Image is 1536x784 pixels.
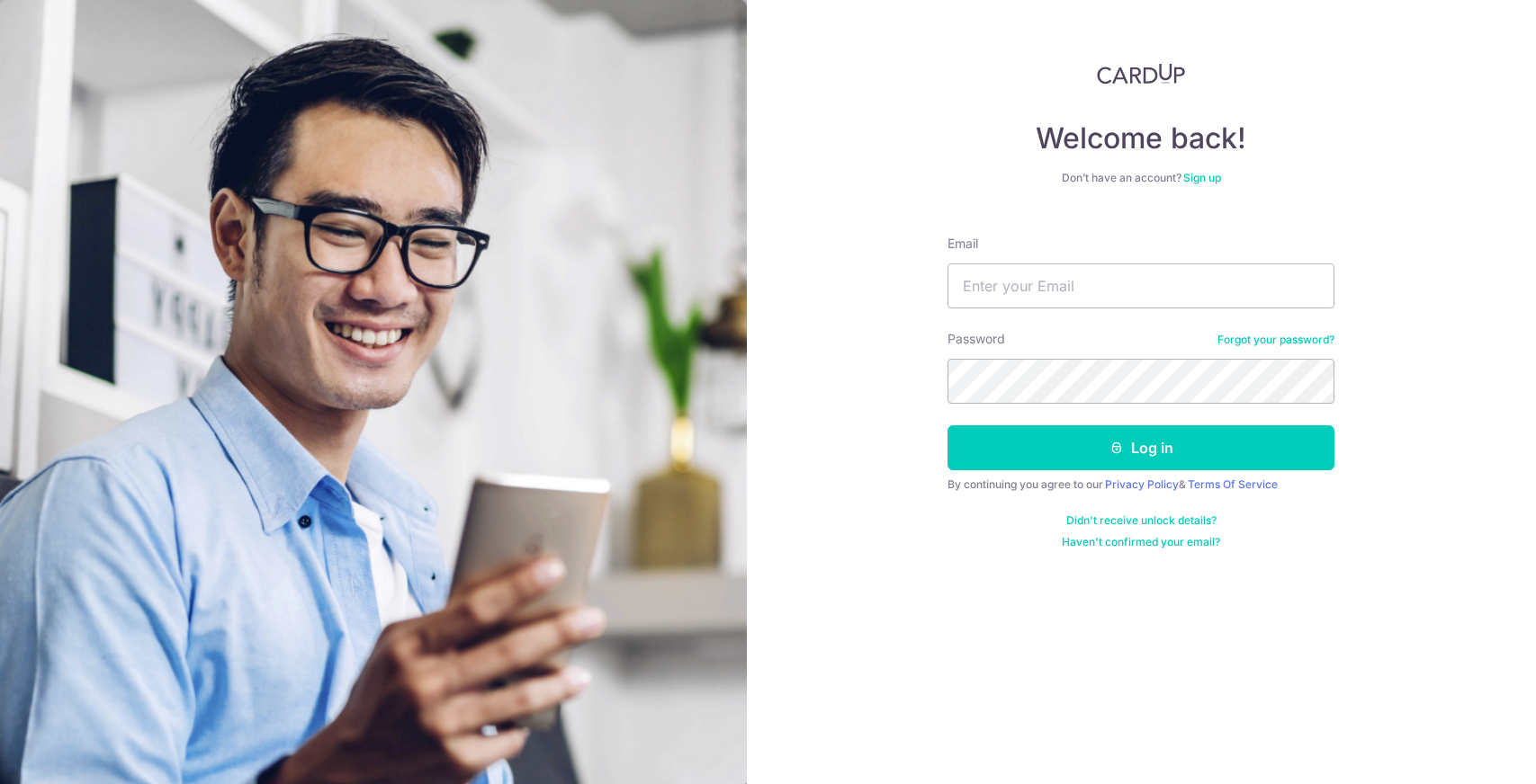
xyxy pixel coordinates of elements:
a: Forgot your password? [1217,333,1334,347]
a: Terms Of Service [1188,477,1278,491]
input: Enter your Email [948,263,1334,308]
div: By continuing you agree to our & [948,477,1334,492]
img: CardUp Logo [1097,63,1185,85]
a: Sign up [1183,171,1221,184]
a: Haven't confirmed your email? [1062,535,1220,549]
label: Password [948,330,1005,348]
button: Log in [948,425,1334,470]
label: Email [948,235,978,253]
h4: Welcome back! [948,120,1334,156]
a: Didn't receive unlock details? [1066,513,1217,528]
div: Don’t have an account? [948,171,1334,185]
a: Privacy Policy [1105,477,1179,491]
